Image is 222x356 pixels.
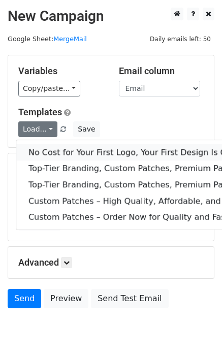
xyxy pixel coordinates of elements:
[18,81,80,96] a: Copy/paste...
[18,257,204,268] h5: Advanced
[73,121,100,137] button: Save
[8,8,214,25] h2: New Campaign
[18,66,104,77] h5: Variables
[91,289,168,308] a: Send Test Email
[146,35,214,43] a: Daily emails left: 50
[146,34,214,45] span: Daily emails left: 50
[18,107,62,117] a: Templates
[44,289,88,308] a: Preview
[8,289,41,308] a: Send
[18,121,57,137] a: Load...
[8,35,87,43] small: Google Sheet:
[119,66,204,77] h5: Email column
[171,307,222,356] iframe: Chat Widget
[53,35,87,43] a: MergeMail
